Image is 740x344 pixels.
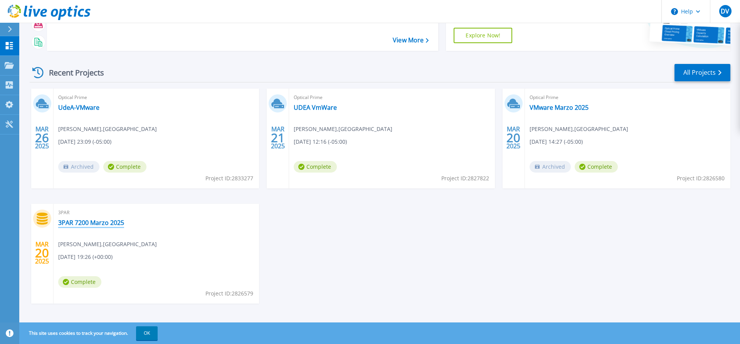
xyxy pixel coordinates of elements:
span: [PERSON_NAME] , [GEOGRAPHIC_DATA] [58,125,157,133]
span: Complete [294,161,337,173]
span: [DATE] 19:26 (+00:00) [58,253,113,261]
div: MAR 2025 [35,124,49,152]
span: Project ID: 2826579 [205,289,253,298]
span: Optical Prime [294,93,490,102]
span: Complete [58,276,101,288]
span: [DATE] 23:09 (-05:00) [58,138,111,146]
span: Project ID: 2833277 [205,174,253,183]
span: Project ID: 2826580 [677,174,725,183]
a: All Projects [674,64,730,81]
span: 20 [35,250,49,256]
div: MAR 2025 [506,124,521,152]
span: Archived [58,161,99,173]
span: [PERSON_NAME] , [GEOGRAPHIC_DATA] [294,125,392,133]
span: Optical Prime [530,93,726,102]
span: 20 [506,134,520,141]
span: [PERSON_NAME] , [GEOGRAPHIC_DATA] [530,125,628,133]
span: Complete [103,161,146,173]
span: This site uses cookies to track your navigation. [21,326,158,340]
span: Project ID: 2827822 [441,174,489,183]
div: MAR 2025 [271,124,285,152]
a: View More [393,37,429,44]
span: DV [721,8,729,14]
span: Complete [575,161,618,173]
span: [DATE] 12:16 (-05:00) [294,138,347,146]
span: [DATE] 14:27 (-05:00) [530,138,583,146]
span: 26 [35,134,49,141]
span: 21 [271,134,285,141]
a: 3PAR 7200 Marzo 2025 [58,219,124,227]
span: Archived [530,161,571,173]
div: MAR 2025 [35,239,49,267]
button: OK [136,326,158,340]
a: UdeA-VMware [58,104,99,111]
span: [PERSON_NAME] , [GEOGRAPHIC_DATA] [58,240,157,248]
span: Optical Prime [58,93,254,102]
span: 3PAR [58,208,254,217]
a: VMware Marzo 2025 [530,104,589,111]
a: Explore Now! [454,28,512,43]
div: Recent Projects [30,63,114,82]
a: UDEA VmWare [294,104,337,111]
